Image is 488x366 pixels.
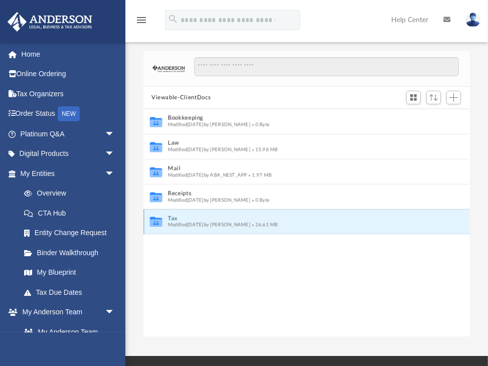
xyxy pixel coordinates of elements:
[14,223,130,243] a: Entity Change Request
[168,172,248,177] span: Modified [DATE] by ABA_NEST_APP
[143,109,470,337] div: grid
[168,115,432,122] button: Bookkeeping
[465,13,480,27] img: User Pic
[168,198,251,203] span: Modified [DATE] by [PERSON_NAME]
[406,91,421,105] button: Switch to Grid View
[251,222,278,227] span: 26.61 MB
[168,147,251,152] span: Modified [DATE] by [PERSON_NAME]
[168,222,251,227] span: Modified [DATE] by [PERSON_NAME]
[7,144,130,164] a: Digital Productsarrow_drop_down
[7,124,130,144] a: Platinum Q&Aarrow_drop_down
[446,91,461,105] button: Add
[5,12,95,32] img: Anderson Advisors Platinum Portal
[7,163,130,184] a: My Entitiesarrow_drop_down
[7,104,130,124] a: Order StatusNEW
[251,147,278,152] span: 15.98 MB
[58,106,80,121] div: NEW
[194,57,459,76] input: Search files and folders
[14,322,120,342] a: My Anderson Team
[14,263,125,283] a: My Blueprint
[7,44,130,64] a: Home
[7,64,130,84] a: Online Ordering
[14,243,130,263] a: Binder Walkthrough
[14,184,130,204] a: Overview
[251,198,270,203] span: 0 Byte
[135,14,147,26] i: menu
[247,172,271,177] span: 1.97 MB
[14,282,130,302] a: Tax Due Dates
[168,165,432,172] button: Mail
[105,163,125,184] span: arrow_drop_down
[168,191,432,197] button: Receipts
[7,84,130,104] a: Tax Organizers
[168,122,251,127] span: Modified [DATE] by [PERSON_NAME]
[105,124,125,144] span: arrow_drop_down
[135,19,147,26] a: menu
[168,14,179,25] i: search
[168,215,432,222] button: Tax
[105,144,125,164] span: arrow_drop_down
[168,140,432,147] button: Law
[14,203,130,223] a: CTA Hub
[426,91,441,104] button: Sort
[251,122,270,127] span: 0 Byte
[7,302,125,322] a: My Anderson Teamarrow_drop_down
[105,302,125,323] span: arrow_drop_down
[151,93,211,102] button: Viewable-ClientDocs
